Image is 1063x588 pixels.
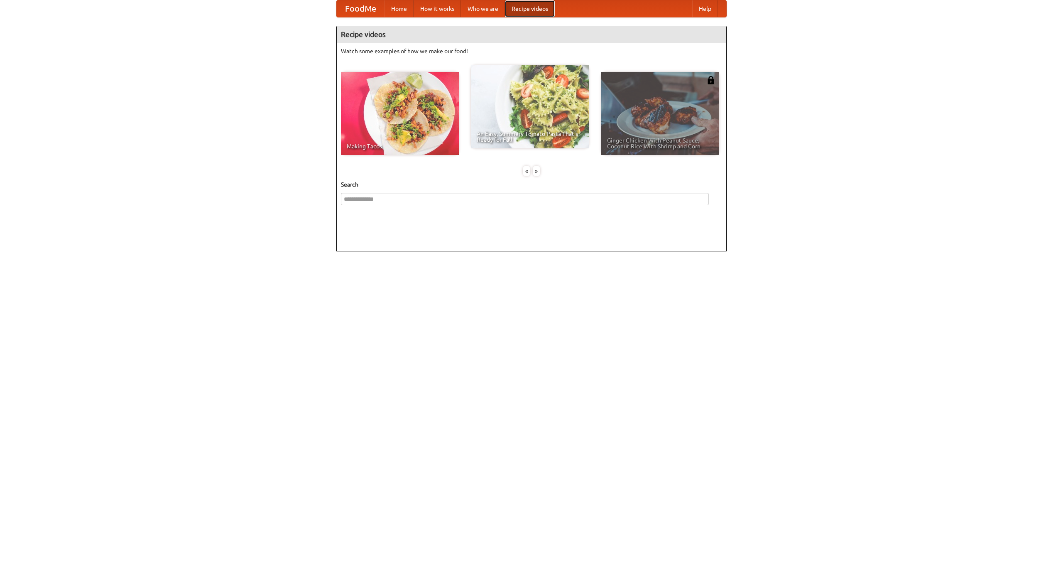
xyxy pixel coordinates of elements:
a: An Easy, Summery Tomato Pasta That's Ready for Fall [471,65,589,148]
a: FoodMe [337,0,385,17]
h5: Search [341,180,722,189]
a: Making Tacos [341,72,459,155]
div: » [533,166,540,176]
a: How it works [414,0,461,17]
a: Help [692,0,718,17]
div: « [523,166,530,176]
p: Watch some examples of how we make our food! [341,47,722,55]
a: Home [385,0,414,17]
a: Who we are [461,0,505,17]
a: Recipe videos [505,0,555,17]
img: 483408.png [707,76,715,84]
span: Making Tacos [347,143,453,149]
h4: Recipe videos [337,26,726,43]
span: An Easy, Summery Tomato Pasta That's Ready for Fall [477,131,583,143]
